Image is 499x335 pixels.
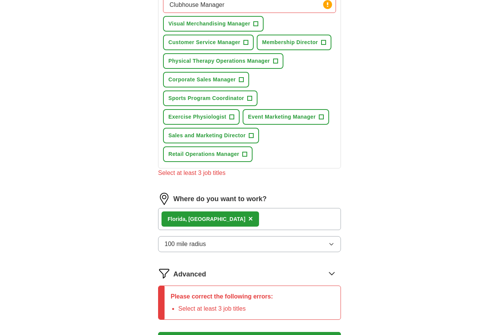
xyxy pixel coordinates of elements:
[262,38,318,46] span: Membership Director
[168,150,239,158] span: Retail Operations Manager
[168,113,226,121] span: Exercise Physiologist
[248,214,253,223] span: ×
[243,109,329,125] button: Event Marketing Manager
[158,168,341,178] div: Select at least 3 job titles
[168,132,246,140] span: Sales and Marketing Director
[173,194,267,204] label: Where do you want to work?
[158,236,341,252] button: 100 mile radius
[163,109,240,125] button: Exercise Physiologist
[168,94,244,102] span: Sports Program Coordinator
[163,53,283,69] button: Physical Therapy Operations Manager
[163,146,253,162] button: Retail Operations Manager
[163,35,254,50] button: Customer Service Manager
[178,304,273,313] li: Select at least 3 job titles
[171,292,273,301] p: Please correct the following errors:
[168,57,270,65] span: Physical Therapy Operations Manager
[248,213,253,225] button: ×
[168,20,250,28] span: Visual Merchandising Manager
[163,16,264,32] button: Visual Merchandising Manager
[163,90,257,106] button: Sports Program Coordinator
[158,267,170,279] img: filter
[168,215,245,223] div: orida, [GEOGRAPHIC_DATA]
[257,35,331,50] button: Membership Director
[158,193,170,205] img: location.png
[168,76,236,84] span: Corporate Sales Manager
[168,216,172,222] strong: Fl
[173,269,206,279] span: Advanced
[163,72,249,87] button: Corporate Sales Manager
[163,128,259,143] button: Sales and Marketing Director
[165,240,206,249] span: 100 mile radius
[248,113,316,121] span: Event Marketing Manager
[168,38,240,46] span: Customer Service Manager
